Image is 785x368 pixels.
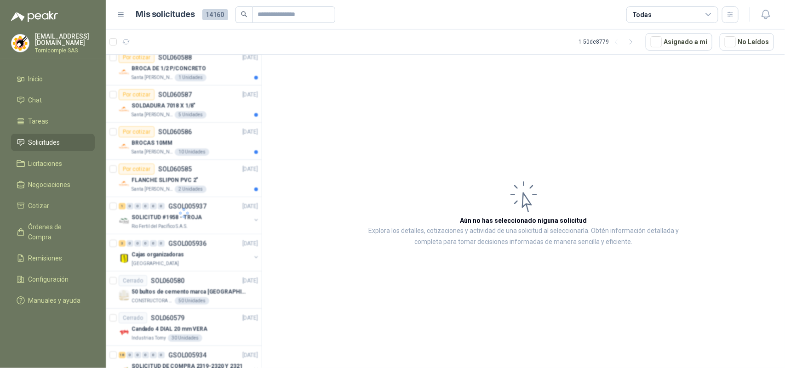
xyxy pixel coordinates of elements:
[11,34,29,52] img: Company Logo
[11,134,95,151] a: Solicitudes
[11,176,95,193] a: Negociaciones
[29,222,86,242] span: Órdenes de Compra
[29,159,63,169] span: Licitaciones
[136,8,195,21] h1: Mis solicitudes
[29,95,42,105] span: Chat
[29,274,69,284] span: Configuración
[11,249,95,267] a: Remisiones
[11,197,95,215] a: Cotizar
[29,295,81,306] span: Manuales y ayuda
[11,218,95,246] a: Órdenes de Compra
[29,137,60,147] span: Solicitudes
[632,10,652,20] div: Todas
[11,91,95,109] a: Chat
[354,226,693,248] p: Explora los detalles, cotizaciones y actividad de una solicitud al seleccionarla. Obtén informaci...
[11,70,95,88] a: Inicio
[29,116,49,126] span: Tareas
[29,180,71,190] span: Negociaciones
[241,11,247,17] span: search
[35,33,95,46] p: [EMAIL_ADDRESS][DOMAIN_NAME]
[646,33,712,51] button: Asignado a mi
[579,34,638,49] div: 1 - 50 de 8779
[29,253,63,263] span: Remisiones
[202,9,228,20] span: 14160
[29,74,43,84] span: Inicio
[11,271,95,288] a: Configuración
[11,11,58,22] img: Logo peakr
[11,155,95,172] a: Licitaciones
[460,215,587,226] h3: Aún no has seleccionado niguna solicitud
[11,113,95,130] a: Tareas
[11,292,95,309] a: Manuales y ayuda
[35,48,95,53] p: Tornicomple SAS
[29,201,50,211] span: Cotizar
[720,33,774,51] button: No Leídos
